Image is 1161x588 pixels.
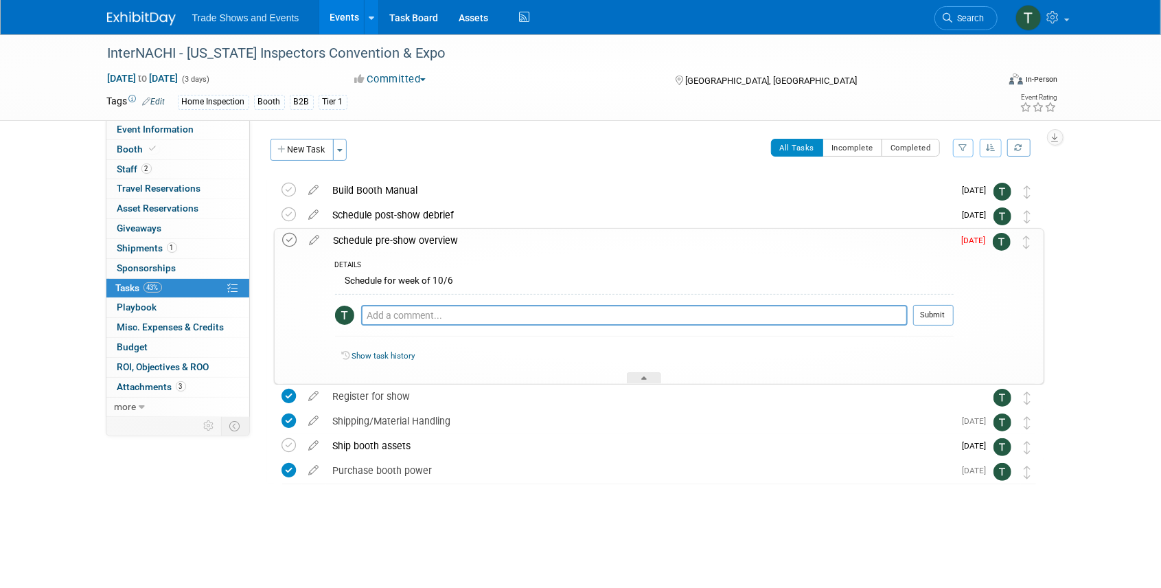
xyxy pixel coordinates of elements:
[290,95,314,109] div: B2B
[302,464,326,477] a: edit
[117,321,225,332] span: Misc. Expenses & Credits
[963,210,993,220] span: [DATE]
[771,139,824,157] button: All Tasks
[106,239,249,258] a: Shipments1
[181,75,210,84] span: (3 days)
[1020,94,1057,101] div: Event Rating
[178,95,249,109] div: Home Inspection
[117,144,159,155] span: Booth
[117,361,209,372] span: ROI, Objectives & ROO
[1024,392,1031,405] i: Move task
[1024,466,1031,479] i: Move task
[993,389,1011,407] img: Tiff Wagner
[117,341,148,352] span: Budget
[1024,416,1031,429] i: Move task
[917,71,1058,92] div: Event Format
[167,242,177,253] span: 1
[117,124,194,135] span: Event Information
[106,358,249,377] a: ROI, Objectives & ROO
[1024,210,1031,223] i: Move task
[934,6,998,30] a: Search
[335,260,954,272] div: DETAILS
[963,416,993,426] span: [DATE]
[302,440,326,452] a: edit
[117,262,176,273] span: Sponsorships
[319,95,347,109] div: Tier 1
[141,163,152,174] span: 2
[349,72,431,87] button: Committed
[326,203,954,227] div: Schedule post-show debrief
[117,223,162,234] span: Giveaways
[326,409,954,433] div: Shipping/Material Handling
[302,209,326,221] a: edit
[1007,139,1031,157] a: Refresh
[335,272,954,293] div: Schedule for week of 10/6
[335,306,354,325] img: Tiff Wagner
[106,179,249,199] a: Travel Reservations
[685,76,857,86] span: [GEOGRAPHIC_DATA], [GEOGRAPHIC_DATA]
[106,279,249,298] a: Tasks43%
[117,163,152,174] span: Staff
[1009,73,1023,84] img: Format-Inperson.png
[326,179,954,202] div: Build Booth Manual
[1025,74,1057,84] div: In-Person
[198,417,222,435] td: Personalize Event Tab Strip
[106,378,249,397] a: Attachments3
[326,459,954,482] div: Purchase booth power
[254,95,285,109] div: Booth
[882,139,940,157] button: Completed
[107,12,176,25] img: ExhibitDay
[137,73,150,84] span: to
[106,338,249,357] a: Budget
[106,219,249,238] a: Giveaways
[271,139,334,161] button: New Task
[993,183,1011,201] img: Tiff Wagner
[1024,185,1031,199] i: Move task
[326,434,954,457] div: Ship booth assets
[823,139,882,157] button: Incomplete
[963,466,993,475] span: [DATE]
[302,184,326,196] a: edit
[953,13,985,23] span: Search
[352,351,415,361] a: Show task history
[143,282,162,293] span: 43%
[993,414,1011,431] img: Tiff Wagner
[913,305,954,326] button: Submit
[107,94,165,110] td: Tags
[327,229,954,252] div: Schedule pre-show overview
[302,390,326,403] a: edit
[106,140,249,159] a: Booth
[115,401,137,412] span: more
[117,203,199,214] span: Asset Reservations
[106,259,249,278] a: Sponsorships
[143,97,165,106] a: Edit
[150,145,157,152] i: Booth reservation complete
[221,417,249,435] td: Toggle Event Tabs
[326,385,966,408] div: Register for show
[993,207,1011,225] img: Tiff Wagner
[1024,236,1031,249] i: Move task
[103,41,977,66] div: InterNACHI - [US_STATE] Inspectors Convention & Expo
[963,441,993,451] span: [DATE]
[106,199,249,218] a: Asset Reservations
[106,298,249,317] a: Playbook
[106,398,249,417] a: more
[117,381,186,392] span: Attachments
[106,318,249,337] a: Misc. Expenses & Credits
[107,72,179,84] span: [DATE] [DATE]
[993,233,1011,251] img: Tiff Wagner
[1024,441,1031,454] i: Move task
[117,242,177,253] span: Shipments
[106,160,249,179] a: Staff2
[963,185,993,195] span: [DATE]
[117,183,201,194] span: Travel Reservations
[116,282,162,293] span: Tasks
[117,302,157,313] span: Playbook
[303,234,327,247] a: edit
[192,12,299,23] span: Trade Shows and Events
[962,236,993,245] span: [DATE]
[993,438,1011,456] img: Tiff Wagner
[993,463,1011,481] img: Tiff Wagner
[106,120,249,139] a: Event Information
[302,415,326,427] a: edit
